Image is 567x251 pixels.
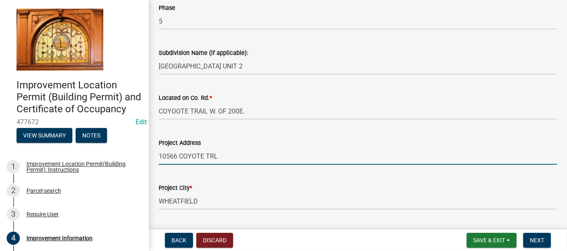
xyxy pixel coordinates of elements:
[159,5,175,11] label: Phase
[196,233,233,248] button: Discard
[165,233,193,248] button: Back
[17,133,72,140] wm-modal-confirm: Summary
[7,184,20,197] div: 2
[159,50,248,56] label: Subdivision Name (if applicable):
[136,118,147,126] wm-modal-confirm: Edit Application Number
[7,160,20,173] div: 1
[76,128,107,143] button: Notes
[26,188,61,194] div: Parcel search
[159,140,201,146] label: Project Address
[473,237,505,244] span: Save & Exit
[159,185,192,191] label: Project City
[523,233,551,248] button: Next
[17,128,72,143] button: View Summary
[172,237,186,244] span: Back
[7,208,20,221] div: 3
[76,133,107,140] wm-modal-confirm: Notes
[467,233,517,248] button: Save & Exit
[17,79,142,115] h4: Improvement Location Permit (Building Permit) and Certificate of Occupancy
[26,211,59,217] div: Require User
[26,235,93,241] div: Improvement Information
[7,232,20,245] div: 4
[17,118,132,126] span: 477672
[159,95,212,101] label: Located on Co. Rd.
[530,237,544,244] span: Next
[26,161,136,173] div: Improvement Location Permit(Building Permit): Instructions
[136,118,147,126] a: Edit
[17,9,103,71] img: Jasper County, Indiana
